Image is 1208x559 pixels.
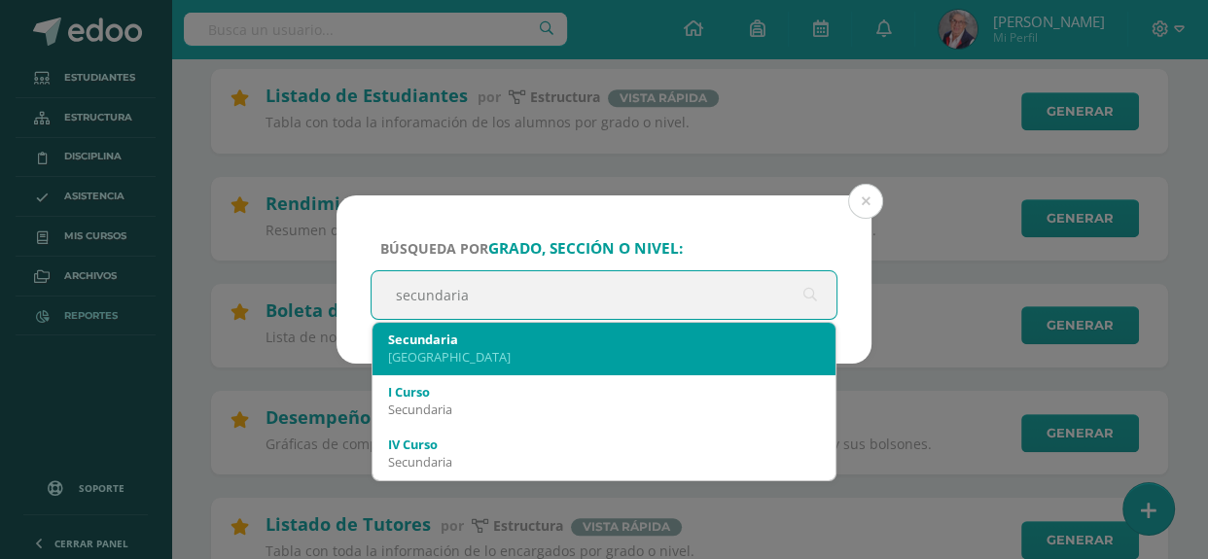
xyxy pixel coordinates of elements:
[388,436,820,453] div: IV Curso
[372,271,836,319] input: ej. Primero primaria, etc.
[388,401,820,418] div: Secundaria
[488,238,683,259] strong: grado, sección o nivel:
[388,383,820,401] div: I Curso
[388,453,820,471] div: Secundaria
[848,184,883,219] button: Close (Esc)
[380,239,683,258] span: Búsqueda por
[388,348,820,366] div: [GEOGRAPHIC_DATA]
[388,331,820,348] div: Secundaria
